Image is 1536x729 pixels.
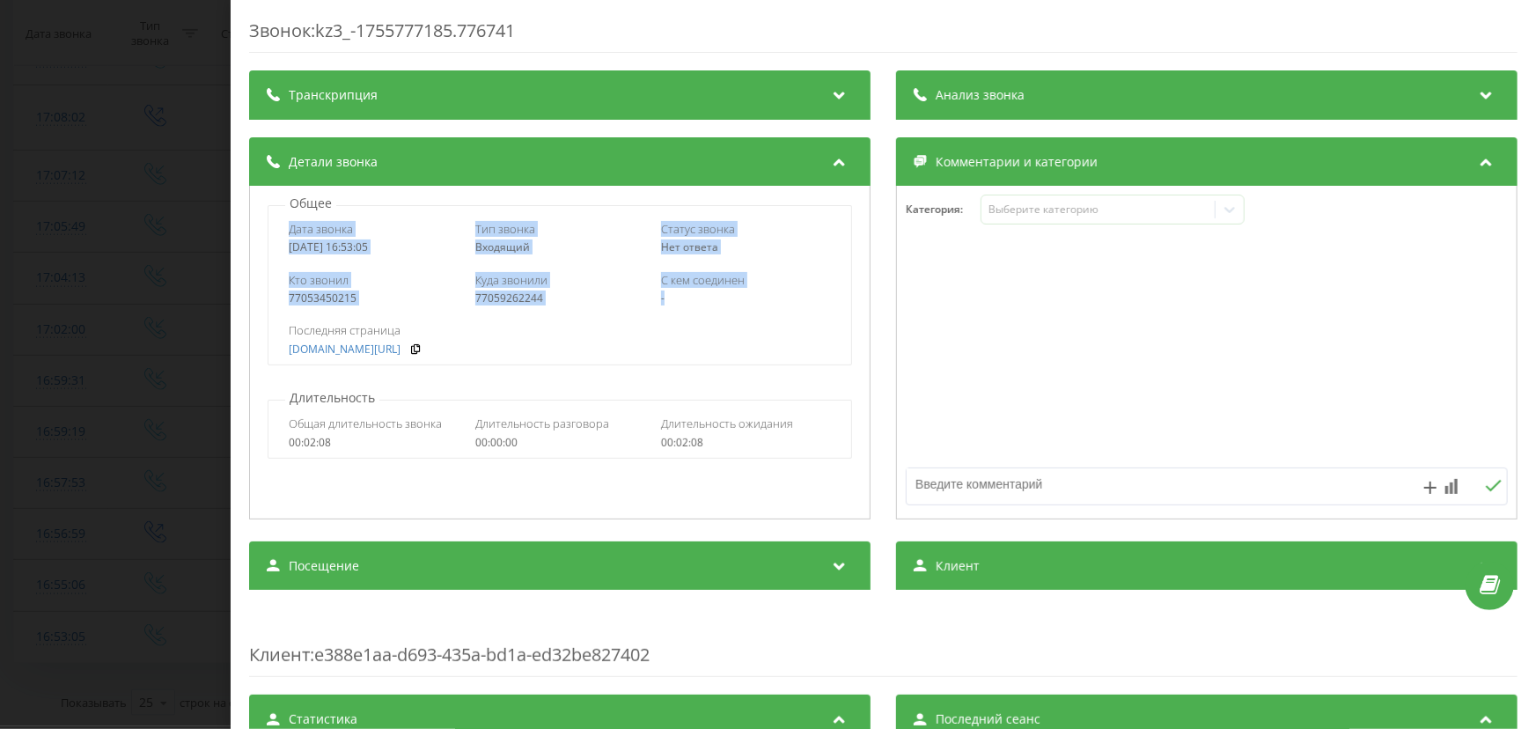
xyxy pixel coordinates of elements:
[475,292,645,305] div: 77059262244
[475,437,645,449] div: 00:00:00
[936,711,1040,728] span: Последний сеанс
[661,272,745,288] span: С кем соединен
[289,322,401,338] span: Последняя страница
[475,416,609,431] span: Длительность разговора
[289,557,359,575] span: Посещение
[936,86,1025,104] span: Анализ звонка
[475,239,530,254] span: Входящий
[661,239,718,254] span: Нет ответа
[285,195,336,212] p: Общее
[289,416,442,431] span: Общая длительность звонка
[289,272,349,288] span: Кто звонил
[475,272,548,288] span: Куда звонили
[289,711,357,728] span: Статистика
[289,241,459,254] div: [DATE] 16:53:05
[936,153,1098,171] span: Комментарии и категории
[661,416,793,431] span: Длительность ожидания
[285,389,379,407] p: Длительность
[988,202,1208,217] div: Выберите категорию
[906,203,981,216] h4: Категория :
[289,343,401,356] a: [DOMAIN_NAME][URL]
[289,292,459,305] div: 77053450215
[289,153,378,171] span: Детали звонка
[936,557,980,575] span: Клиент
[249,18,1518,53] div: Звонок : kz3_-1755777185.776741
[661,437,831,449] div: 00:02:08
[475,221,535,237] span: Тип звонка
[289,221,353,237] span: Дата звонка
[661,292,831,305] div: -
[249,607,1518,677] div: : e388e1aa-d693-435a-bd1a-ed32be827402
[249,643,310,666] span: Клиент
[661,221,735,237] span: Статус звонка
[289,437,459,449] div: 00:02:08
[289,86,378,104] span: Транскрипция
